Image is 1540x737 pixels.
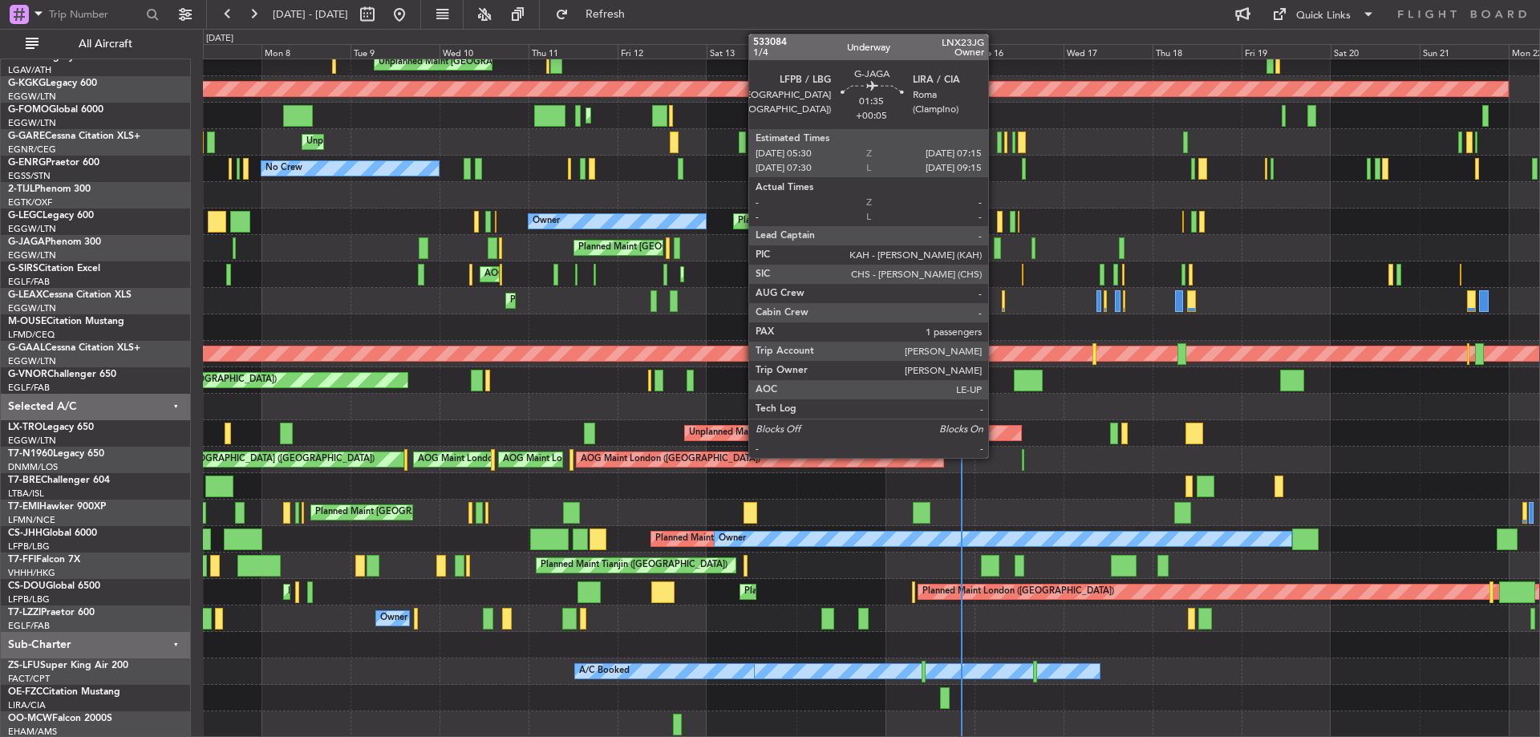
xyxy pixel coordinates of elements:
div: Sun 7 [172,44,261,59]
span: G-SIRS [8,264,38,273]
a: LFMN/NCE [8,514,55,526]
a: EGLF/FAB [8,276,50,288]
a: FACT/CPT [8,673,50,685]
a: G-SIRSCitation Excel [8,264,100,273]
span: G-JAGA [8,237,45,247]
a: EGGW/LTN [8,435,56,447]
span: G-GAAL [8,343,45,353]
button: Refresh [548,2,644,27]
a: OE-FZCCitation Mustang [8,687,120,697]
span: G-GARE [8,132,45,141]
a: 2-TIJLPhenom 300 [8,184,91,194]
div: Thu 18 [1153,44,1242,59]
button: All Aircraft [18,31,174,57]
div: Unplanned Maint [GEOGRAPHIC_DATA] ([GEOGRAPHIC_DATA]) [111,447,375,472]
a: LGAV/ATH [8,64,51,76]
a: EGGW/LTN [8,355,56,367]
div: Tue 9 [351,44,440,59]
div: No Crew [265,156,302,180]
a: EGGW/LTN [8,91,56,103]
a: G-LEGCLegacy 600 [8,211,94,221]
a: LFPB/LBG [8,541,50,553]
span: G-LEAX [8,290,43,300]
div: Planned Maint Tianjin ([GEOGRAPHIC_DATA]) [541,553,727,577]
div: AOG Maint London ([GEOGRAPHIC_DATA]) [503,447,683,472]
a: EGNR/CEG [8,144,56,156]
a: EGSS/STN [8,170,51,182]
div: AOG Maint London ([GEOGRAPHIC_DATA]) [581,447,760,472]
a: T7-EMIHawker 900XP [8,502,106,512]
span: T7-FFI [8,555,36,565]
button: Quick Links [1264,2,1383,27]
a: LFPB/LBG [8,593,50,605]
span: T7-EMI [8,502,39,512]
div: Fri 19 [1242,44,1331,59]
a: CS-JHHGlobal 6000 [8,528,97,538]
a: ZS-LFUSuper King Air 200 [8,661,128,670]
a: CS-DOUGlobal 6500 [8,581,100,591]
div: Unplanned Maint [GEOGRAPHIC_DATA] ([PERSON_NAME] Intl) [689,421,949,445]
div: Fri 12 [618,44,707,59]
a: EGGW/LTN [8,249,56,261]
div: [DATE] [206,32,233,46]
div: Planned Maint London ([GEOGRAPHIC_DATA]) [922,580,1114,604]
a: G-GAALCessna Citation XLS+ [8,343,140,353]
div: Sat 20 [1331,44,1420,59]
div: Planned Maint [GEOGRAPHIC_DATA] ([GEOGRAPHIC_DATA]) [655,527,908,551]
a: VHHH/HKG [8,567,55,579]
div: Thu 11 [529,44,618,59]
span: G-FOMO [8,105,49,115]
span: LX-TRO [8,423,43,432]
span: T7-N1960 [8,449,53,459]
div: Wed 10 [440,44,529,59]
span: 2-TIJL [8,184,34,194]
a: LIRA/CIA [8,699,46,711]
div: Mon 15 [885,44,975,59]
span: OE-FZC [8,687,43,697]
div: Planned Maint [GEOGRAPHIC_DATA] ([GEOGRAPHIC_DATA]) [744,580,997,604]
span: G-LEGC [8,211,43,221]
a: EGLF/FAB [8,620,50,632]
span: OO-MCW [8,714,52,723]
a: G-FOMOGlobal 6000 [8,105,103,115]
a: EGGW/LTN [8,117,56,129]
a: G-ENRGPraetor 600 [8,158,99,168]
div: Wed 17 [1064,44,1153,59]
a: G-KGKGLegacy 600 [8,79,97,88]
div: Planned Maint [GEOGRAPHIC_DATA] ([GEOGRAPHIC_DATA]) [578,236,831,260]
a: M-OUSECitation Mustang [8,317,124,326]
span: T7-BRE [8,476,41,485]
a: LFMD/CEQ [8,329,55,341]
span: M-OUSE [8,317,47,326]
div: Owner [380,606,407,630]
span: G-VNOR [8,370,47,379]
div: A/C Booked [579,659,630,683]
div: Unplanned Maint Chester [306,130,410,154]
span: CS-DOU [8,581,46,591]
a: G-JAGAPhenom 300 [8,237,101,247]
a: G-GARECessna Citation XLS+ [8,132,140,141]
a: DNMM/LOS [8,461,58,473]
span: Refresh [572,9,639,20]
div: AOG Maint [PERSON_NAME] [484,262,606,286]
a: EGGW/LTN [8,302,56,314]
a: T7-BREChallenger 604 [8,476,110,485]
span: [DATE] - [DATE] [273,7,348,22]
a: LTBA/ISL [8,488,44,500]
a: EGLF/FAB [8,382,50,394]
div: Sun 21 [1420,44,1509,59]
span: All Aircraft [42,38,169,50]
div: Sun 14 [796,44,885,59]
div: Planned Maint [GEOGRAPHIC_DATA] [315,500,468,524]
a: EGGW/LTN [8,223,56,235]
div: Mon 8 [261,44,351,59]
div: Quick Links [1296,8,1351,24]
a: T7-LZZIPraetor 600 [8,608,95,618]
a: T7-N1960Legacy 650 [8,449,104,459]
span: T7-LZZI [8,608,41,618]
a: LX-TROLegacy 650 [8,423,94,432]
span: G-ENRG [8,158,46,168]
a: T7-FFIFalcon 7X [8,555,80,565]
a: OO-MCWFalcon 2000S [8,714,112,723]
span: G-KGKG [8,79,46,88]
